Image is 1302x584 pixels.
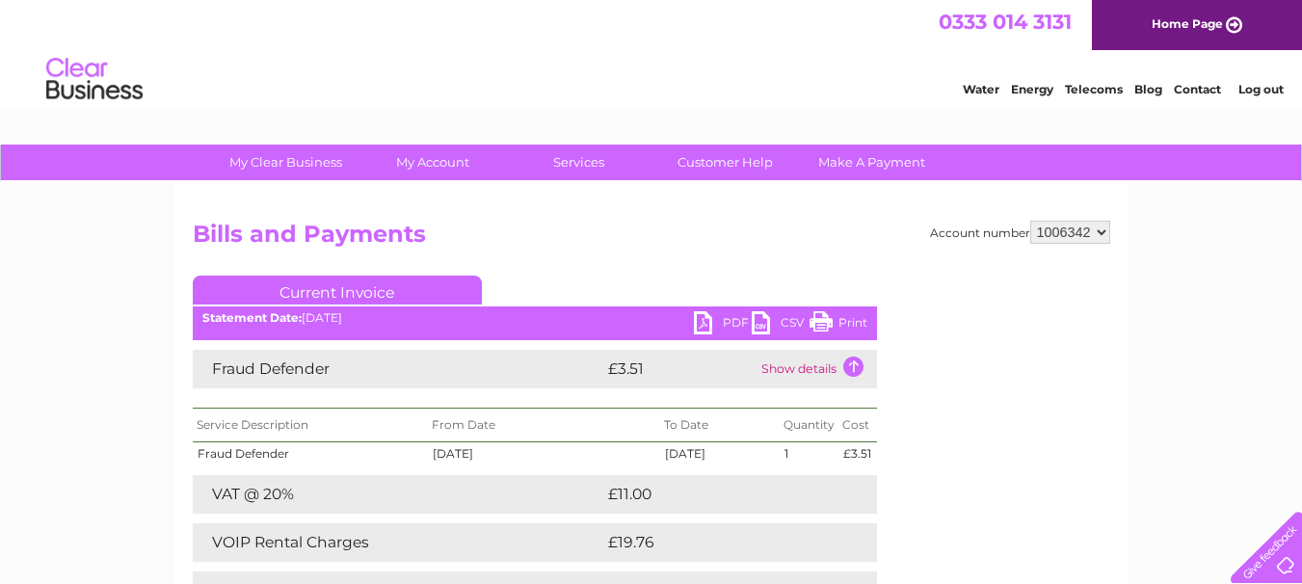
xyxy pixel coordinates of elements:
[838,409,876,442] th: Cost
[193,409,429,442] th: Service Description
[930,221,1110,244] div: Account number
[757,350,877,388] td: Show details
[646,145,805,180] a: Customer Help
[193,221,1110,257] h2: Bills and Payments
[810,311,867,339] a: Print
[694,311,752,339] a: PDF
[193,523,603,562] td: VOIP Rental Charges
[499,145,658,180] a: Services
[1174,82,1221,96] a: Contact
[1238,82,1284,96] a: Log out
[1065,82,1123,96] a: Telecoms
[193,442,429,465] td: Fraud Defender
[197,11,1107,93] div: Clear Business is a trading name of Verastar Limited (registered in [GEOGRAPHIC_DATA] No. 3667643...
[193,475,603,514] td: VAT @ 20%
[660,409,781,442] th: To Date
[963,82,999,96] a: Water
[780,409,838,442] th: Quantity
[939,10,1072,34] a: 0333 014 3131
[792,145,951,180] a: Make A Payment
[752,311,810,339] a: CSV
[428,442,659,465] td: [DATE]
[206,145,365,180] a: My Clear Business
[660,442,781,465] td: [DATE]
[428,409,659,442] th: From Date
[603,523,837,562] td: £19.76
[193,276,482,305] a: Current Invoice
[45,50,144,109] img: logo.png
[1011,82,1053,96] a: Energy
[202,310,302,325] b: Statement Date:
[603,475,835,514] td: £11.00
[193,311,877,325] div: [DATE]
[353,145,512,180] a: My Account
[193,350,603,388] td: Fraud Defender
[838,442,876,465] td: £3.51
[780,442,838,465] td: 1
[1134,82,1162,96] a: Blog
[603,350,757,388] td: £3.51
